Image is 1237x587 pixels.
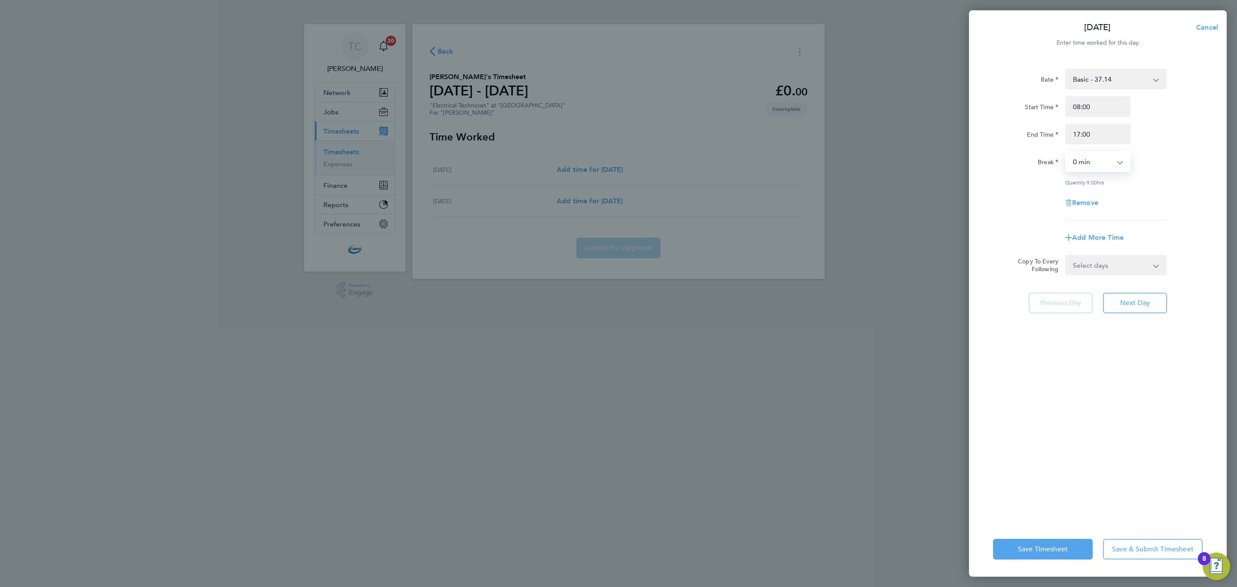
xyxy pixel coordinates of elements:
[1065,96,1130,117] input: E.g. 08:00
[1065,199,1098,206] button: Remove
[1182,19,1227,36] button: Cancel
[1065,179,1167,186] div: Quantity: hrs
[1025,103,1058,113] label: Start Time
[993,539,1093,559] button: Save Timesheet
[1027,131,1058,141] label: End Time
[1018,545,1068,553] span: Save Timesheet
[1065,124,1130,144] input: E.g. 18:00
[1087,179,1097,186] span: 9.00
[969,38,1227,48] div: Enter time worked for this day.
[1194,23,1218,31] span: Cancel
[1011,257,1058,273] label: Copy To Every Following
[1203,553,1230,580] button: Open Resource Center, 8 new notifications
[1103,539,1203,559] button: Save & Submit Timesheet
[1038,158,1058,168] label: Break
[1072,199,1098,207] span: Remove
[1120,299,1150,307] span: Next Day
[1084,21,1111,34] p: [DATE]
[1065,234,1124,241] button: Add More Time
[1202,559,1206,570] div: 8
[1072,233,1124,242] span: Add More Time
[1041,76,1058,86] label: Rate
[1103,293,1167,313] button: Next Day
[1112,545,1194,553] span: Save & Submit Timesheet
